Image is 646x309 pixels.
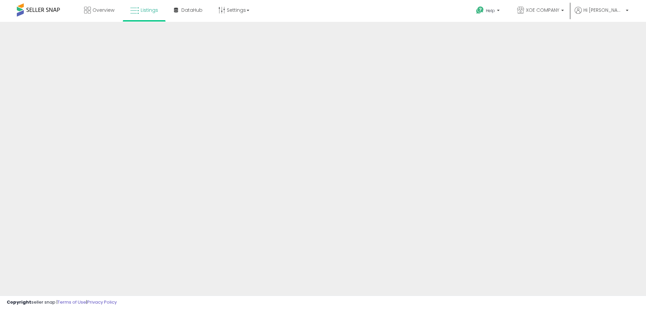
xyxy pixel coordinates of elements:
span: Hi [PERSON_NAME] [583,7,624,13]
a: Privacy Policy [87,299,117,305]
a: Hi [PERSON_NAME] [575,7,629,22]
div: seller snap | | [7,299,117,306]
span: Listings [141,7,158,13]
a: Terms of Use [58,299,86,305]
a: Help [471,1,506,22]
span: Help [486,8,495,13]
span: XOE COMPANY [526,7,559,13]
span: Overview [93,7,114,13]
span: DataHub [181,7,203,13]
i: Get Help [476,6,484,14]
strong: Copyright [7,299,31,305]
